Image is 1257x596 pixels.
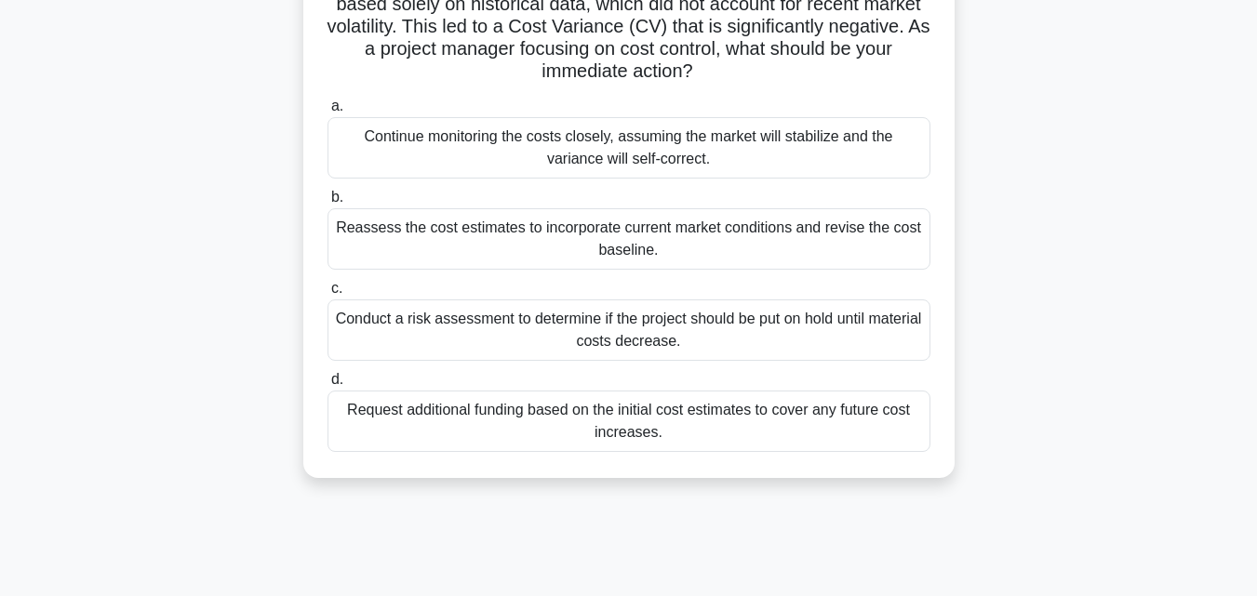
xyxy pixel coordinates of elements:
div: Continue monitoring the costs closely, assuming the market will stabilize and the variance will s... [328,117,930,179]
span: b. [331,189,343,205]
span: a. [331,98,343,113]
span: c. [331,280,342,296]
div: Conduct a risk assessment to determine if the project should be put on hold until material costs ... [328,299,930,361]
div: Request additional funding based on the initial cost estimates to cover any future cost increases. [328,391,930,452]
span: d. [331,371,343,387]
div: Reassess the cost estimates to incorporate current market conditions and revise the cost baseline. [328,208,930,270]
